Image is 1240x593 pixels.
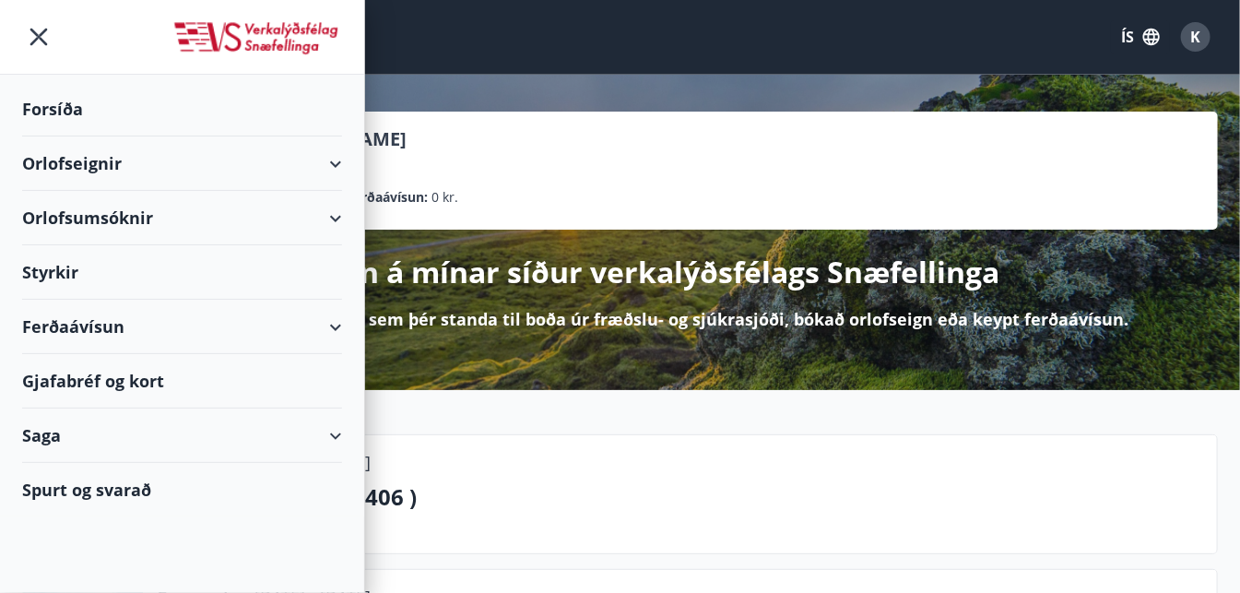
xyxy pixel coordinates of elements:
button: ÍS [1111,20,1170,53]
div: Ferðaávísun [22,300,342,354]
button: menu [22,20,55,53]
p: Velkomin á mínar síður verkalýðsfélags Snæfellinga [241,252,999,292]
p: Þorrasalir 13 – 15 ( 406 ) [158,481,1202,513]
button: K [1174,15,1218,59]
div: Saga [22,409,342,463]
div: Spurt og svarað [22,463,342,516]
span: 0 kr. [431,187,458,208]
div: Orlofsumsóknir [22,191,342,245]
div: Forsíða [22,82,342,136]
div: Styrkir [22,245,342,300]
p: Hér getur þú sótt um þá styrki sem þér standa til boða úr fræðslu- og sjúkrasjóði, bókað orlofsei... [112,307,1129,331]
div: Gjafabréf og kort [22,354,342,409]
span: K [1191,27,1201,47]
img: union_logo [171,20,342,57]
div: Orlofseignir [22,136,342,191]
p: Ferðaávísun : [347,187,428,208]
